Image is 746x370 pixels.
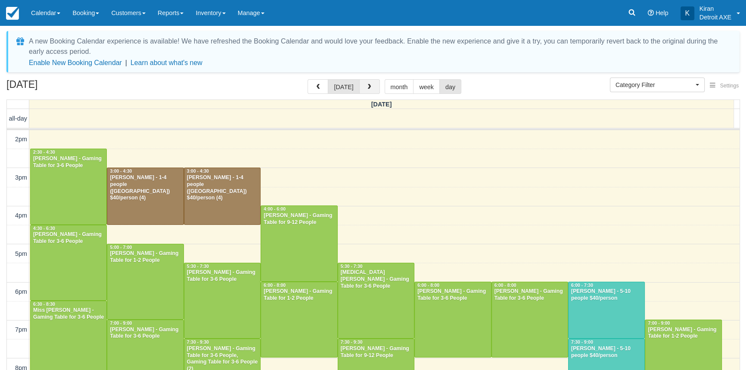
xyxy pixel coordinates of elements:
span: | [125,59,127,66]
h2: [DATE] [6,79,115,95]
div: [PERSON_NAME] - Gaming Table for 1-2 People [263,288,335,302]
div: [PERSON_NAME] - Gaming Table for 3-6 People [417,288,488,302]
span: 6:00 - 8:00 [417,283,439,288]
span: 7pm [15,326,27,333]
button: month [385,79,414,94]
div: [MEDICAL_DATA][PERSON_NAME] - Gaming Table for 3-6 People [340,269,412,290]
span: 7:30 - 9:30 [341,340,363,345]
div: [PERSON_NAME] - 5-10 people $40/person [571,345,642,359]
a: 6:00 - 8:00[PERSON_NAME] - Gaming Table for 3-6 People [491,282,568,358]
a: 6:00 - 7:30[PERSON_NAME] - 5-10 people $40/person [568,282,645,339]
a: Learn about what's new [131,59,202,66]
span: 2:30 - 4:30 [33,150,55,155]
a: 5:30 - 7:30[MEDICAL_DATA][PERSON_NAME] - Gaming Table for 3-6 People [338,263,414,339]
div: [PERSON_NAME] - Gaming Table for 9-12 People [340,345,412,359]
div: [PERSON_NAME] - Gaming Table for 3-6 People [109,326,181,340]
span: 7:30 - 9:00 [571,340,593,345]
a: 5:30 - 7:30[PERSON_NAME] - Gaming Table for 3-6 People [184,263,261,339]
span: 6:00 - 7:30 [571,283,593,288]
img: checkfront-main-nav-mini-logo.png [6,7,19,20]
div: [PERSON_NAME] - 1-4 people ([GEOGRAPHIC_DATA]) $40/person (4) [109,174,181,202]
i: Help [648,10,654,16]
div: [PERSON_NAME] - 5-10 people $40/person [571,288,642,302]
div: [PERSON_NAME] - Gaming Table for 1-2 People [647,326,719,340]
div: A new Booking Calendar experience is available! We have refreshed the Booking Calendar and would ... [29,36,729,57]
span: 4pm [15,212,27,219]
p: Detroit AXE [699,13,731,22]
button: day [439,79,461,94]
span: 4:00 - 6:00 [264,207,286,211]
span: 5:30 - 7:30 [341,264,363,269]
span: 6:30 - 8:30 [33,302,55,307]
span: 7:30 - 9:30 [187,340,209,345]
span: Settings [720,83,739,89]
div: [PERSON_NAME] - Gaming Table for 9-12 People [263,212,335,226]
span: 7:00 - 9:00 [648,321,670,326]
a: 3:00 - 4:30[PERSON_NAME] - 1-4 people ([GEOGRAPHIC_DATA]) $40/person (4) [107,168,183,224]
a: 5:00 - 7:00[PERSON_NAME] - Gaming Table for 1-2 People [107,244,183,320]
span: 6pm [15,288,27,295]
a: 6:00 - 8:00[PERSON_NAME] - Gaming Table for 1-2 People [261,282,337,358]
span: 7:00 - 9:00 [110,321,132,326]
div: [PERSON_NAME] - Gaming Table for 3-6 People [494,288,566,302]
button: Settings [705,80,744,92]
button: week [413,79,440,94]
span: 3:00 - 4:30 [187,169,209,174]
span: 3:00 - 4:30 [110,169,132,174]
a: 4:30 - 6:30[PERSON_NAME] - Gaming Table for 3-6 People [30,225,107,301]
span: all-day [9,115,27,122]
button: [DATE] [328,79,359,94]
a: 4:00 - 6:00[PERSON_NAME] - Gaming Table for 9-12 People [261,205,337,281]
a: 2:30 - 4:30[PERSON_NAME] - Gaming Table for 3-6 People [30,149,107,224]
a: 6:00 - 8:00[PERSON_NAME] - Gaming Table for 3-6 People [414,282,491,358]
span: 5pm [15,250,27,257]
span: 6:00 - 8:00 [264,283,286,288]
span: 6:00 - 8:00 [494,283,516,288]
span: 4:30 - 6:30 [33,226,55,231]
div: [PERSON_NAME] - Gaming Table for 3-6 People [33,231,104,245]
span: 3pm [15,174,27,181]
div: K [681,6,694,20]
span: [DATE] [371,101,392,108]
div: [PERSON_NAME] - Gaming Table for 1-2 People [109,250,181,264]
div: [PERSON_NAME] - 1-4 people ([GEOGRAPHIC_DATA]) $40/person (4) [186,174,258,202]
span: Category Filter [615,81,693,89]
span: 5:30 - 7:30 [187,264,209,269]
span: 2pm [15,136,27,143]
div: [PERSON_NAME] - Gaming Table for 3-6 People [33,155,104,169]
span: 5:00 - 7:00 [110,245,132,250]
button: Enable New Booking Calendar [29,59,122,67]
button: Category Filter [610,78,705,92]
p: Kiran [699,4,731,13]
div: Miss [PERSON_NAME] - Gaming Table for 3-6 People [33,307,104,321]
div: [PERSON_NAME] - Gaming Table for 3-6 People [186,269,258,283]
a: 3:00 - 4:30[PERSON_NAME] - 1-4 people ([GEOGRAPHIC_DATA]) $40/person (4) [184,168,261,224]
span: Help [656,9,668,16]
